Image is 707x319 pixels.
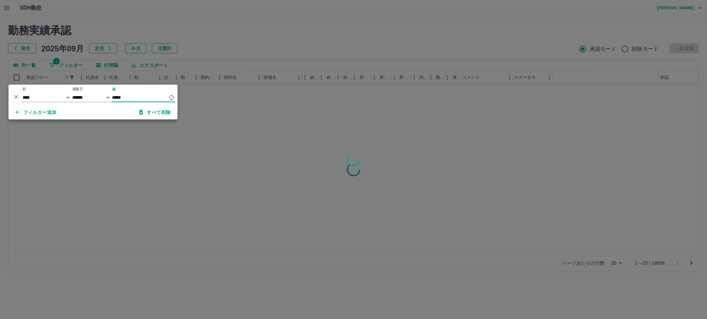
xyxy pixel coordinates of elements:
[11,92,21,102] button: 削除
[134,106,176,118] button: すべて削除
[23,87,26,92] label: 列
[10,106,62,118] button: フィルター追加
[72,87,83,92] label: 演算子
[112,87,116,92] label: 値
